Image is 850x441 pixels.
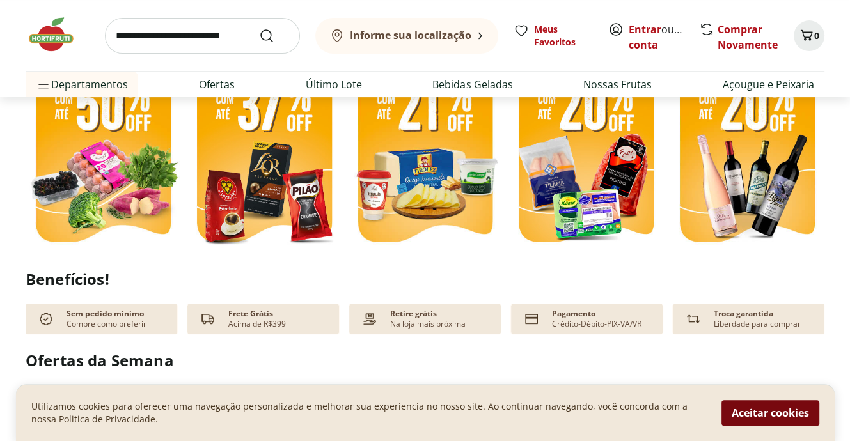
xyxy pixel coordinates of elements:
[36,309,56,329] img: check
[105,18,300,54] input: search
[315,18,498,54] button: Informe sua localização
[629,22,699,52] a: Criar conta
[714,319,801,329] p: Liberdade para comprar
[629,22,686,52] span: ou
[508,47,663,253] img: resfriados
[794,20,824,51] button: Carrinho
[228,309,273,319] p: Frete Grátis
[67,319,146,329] p: Compre como preferir
[359,309,380,329] img: payment
[683,309,704,329] img: Devolução
[552,309,595,319] p: Pagamento
[36,69,51,100] button: Menu
[350,28,471,42] b: Informe sua localização
[534,23,593,49] span: Meus Favoritos
[67,309,144,319] p: Sem pedido mínimo
[670,47,824,253] img: vinhos
[723,77,814,92] a: Açougue e Peixaria
[390,309,437,319] p: Retire grátis
[306,77,362,92] a: Último Lote
[718,22,778,52] a: Comprar Novamente
[721,400,819,426] button: Aceitar cookies
[198,309,218,329] img: truck
[31,400,706,426] p: Utilizamos cookies para oferecer uma navegação personalizada e melhorar sua experiencia no nosso ...
[228,319,286,329] p: Acima de R$399
[199,77,235,92] a: Ofertas
[26,47,180,253] img: feira
[514,23,593,49] a: Meus Favoritos
[432,77,512,92] a: Bebidas Geladas
[26,15,90,54] img: Hortifruti
[552,319,641,329] p: Crédito-Débito-PIX-VA/VR
[348,47,503,253] img: refrigerados
[26,270,824,288] h2: Benefícios!
[629,22,661,36] a: Entrar
[814,29,819,42] span: 0
[714,309,773,319] p: Troca garantida
[187,47,342,253] img: café
[36,69,128,100] span: Departamentos
[521,309,542,329] img: card
[26,350,824,371] h2: Ofertas da Semana
[583,77,652,92] a: Nossas Frutas
[390,319,466,329] p: Na loja mais próxima
[259,28,290,43] button: Submit Search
